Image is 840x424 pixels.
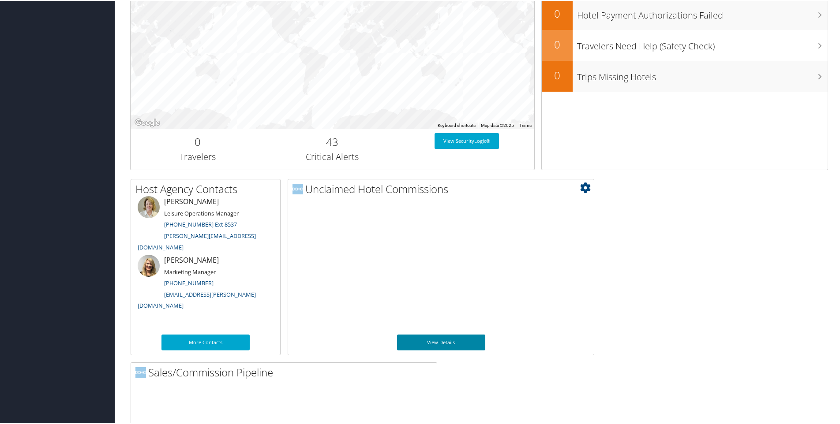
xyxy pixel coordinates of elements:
img: domo-logo.png [135,366,146,377]
h2: 0 [542,36,573,51]
a: [PHONE_NUMBER] [164,278,214,286]
h3: Travelers Need Help (Safety Check) [577,35,828,52]
a: View Details [397,334,485,350]
a: [EMAIL_ADDRESS][PERSON_NAME][DOMAIN_NAME] [138,290,256,309]
img: Google [133,116,162,128]
a: More Contacts [161,334,250,350]
h3: Travelers [137,150,259,162]
a: Open this area in Google Maps (opens a new window) [133,116,162,128]
h3: Trips Missing Hotels [577,66,828,82]
h2: 43 [272,134,393,149]
li: [PERSON_NAME] [133,195,278,254]
h3: Hotel Payment Authorizations Failed [577,4,828,21]
h2: Host Agency Contacts [135,181,280,196]
button: Keyboard shortcuts [438,122,476,128]
small: Leisure Operations Manager [164,208,239,216]
img: meredith-price.jpg [138,195,160,217]
span: Map data ©2025 [481,122,514,127]
h2: 0 [137,134,259,149]
a: 0Travelers Need Help (Safety Check) [542,29,828,60]
h2: Sales/Commission Pipeline [135,364,437,379]
h3: Critical Alerts [272,150,393,162]
img: domo-logo.png [292,183,303,193]
a: [PERSON_NAME][EMAIL_ADDRESS][DOMAIN_NAME] [138,231,256,250]
a: 0Trips Missing Hotels [542,60,828,91]
a: View SecurityLogic® [435,132,499,148]
h2: 0 [542,5,573,20]
h2: Unclaimed Hotel Commissions [292,181,594,196]
li: [PERSON_NAME] [133,254,278,312]
a: [PHONE_NUMBER] Ext 8537 [164,219,237,227]
img: ali-moffitt.jpg [138,254,160,276]
a: Terms (opens in new tab) [519,122,532,127]
h2: 0 [542,67,573,82]
small: Marketing Manager [164,267,216,275]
